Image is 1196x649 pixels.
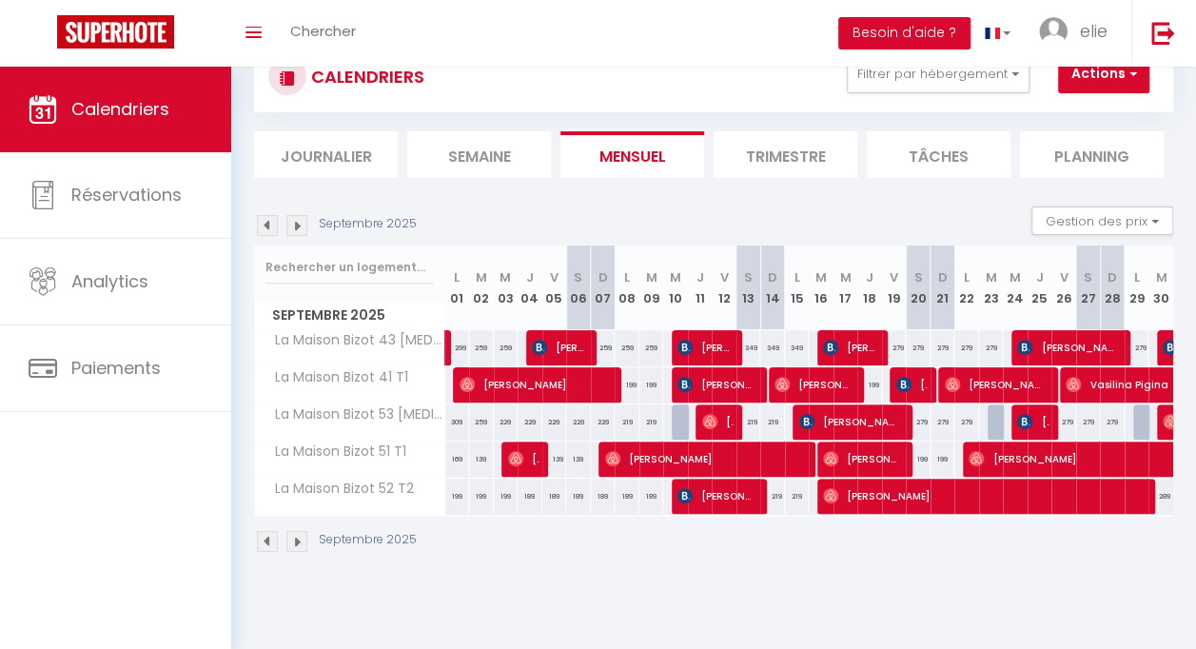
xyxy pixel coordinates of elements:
div: 279 [906,330,931,365]
abbr: D [768,268,777,286]
span: [PERSON_NAME] [799,403,902,440]
th: 18 [857,246,882,330]
button: Gestion des prix [1031,206,1173,235]
span: [PERSON_NAME] [896,366,928,403]
div: 279 [954,330,979,365]
th: 13 [736,246,761,330]
div: 259 [494,330,519,365]
div: 229 [566,404,591,440]
div: 199 [931,442,955,477]
th: 05 [542,246,567,330]
button: Besoin d'aide ? [838,17,971,49]
abbr: M [670,268,681,286]
span: La Maison Bizot 53 [MEDICAL_DATA] [258,404,448,425]
th: 30 [1148,246,1173,330]
span: Paiements [71,356,161,380]
div: 259 [639,330,664,365]
div: 259 [591,330,616,365]
li: Planning [1020,131,1164,178]
span: [PERSON_NAME] [460,366,610,403]
li: Tâches [867,131,1010,178]
div: 199 [906,442,931,477]
img: ... [1039,17,1068,46]
div: 219 [760,479,785,514]
abbr: M [840,268,852,286]
abbr: M [476,268,487,286]
span: [PERSON_NAME] [677,366,756,403]
abbr: M [1010,268,1021,286]
div: 279 [1076,404,1101,440]
div: 349 [736,330,761,365]
abbr: J [696,268,703,286]
div: 279 [882,330,907,365]
abbr: J [1036,268,1044,286]
img: logout [1151,21,1175,45]
span: [PERSON_NAME] [774,366,853,403]
div: 279 [931,404,955,440]
span: La Maison Bizot 51 T1 [258,442,411,462]
th: 02 [469,246,494,330]
abbr: S [574,268,582,286]
div: 349 [760,330,785,365]
div: 169 [445,442,470,477]
span: La Maison Bizot 43 [MEDICAL_DATA] [258,330,448,351]
th: 10 [663,246,688,330]
abbr: V [1060,268,1069,286]
p: Septembre 2025 [319,215,417,233]
div: 229 [494,404,519,440]
th: 12 [712,246,736,330]
div: 229 [542,404,567,440]
abbr: L [964,268,970,286]
span: Calendriers [71,97,169,121]
span: [PERSON_NAME] [1017,329,1120,365]
th: 23 [979,246,1004,330]
div: 189 [542,479,567,514]
span: [PERSON_NAME] [677,329,733,365]
div: 259 [615,330,639,365]
abbr: V [550,268,559,286]
div: 199 [469,479,494,514]
th: 06 [566,246,591,330]
span: [PERSON_NAME] [823,441,902,477]
abbr: L [454,268,460,286]
abbr: M [500,268,511,286]
abbr: J [526,268,534,286]
img: Super Booking [57,15,174,49]
abbr: D [1108,268,1117,286]
abbr: S [914,268,923,286]
div: 219 [760,404,785,440]
th: 01 [445,246,470,330]
span: [PERSON_NAME] [677,478,756,514]
th: 14 [760,246,785,330]
abbr: L [624,268,630,286]
th: 17 [833,246,858,330]
div: 259 [469,330,494,365]
th: 08 [615,246,639,330]
button: Filtrer par hébergement [847,55,1029,93]
th: 03 [494,246,519,330]
span: [PERSON_NAME] [605,441,803,477]
th: 28 [1100,246,1125,330]
div: 279 [906,404,931,440]
th: 09 [639,246,664,330]
abbr: L [1134,268,1140,286]
div: 279 [1051,404,1076,440]
div: 139 [542,442,567,477]
span: Analytics [71,269,148,293]
span: La Maison Bizot 41 T1 [258,367,413,388]
p: Septembre 2025 [319,531,417,549]
th: 16 [809,246,833,330]
abbr: S [744,268,753,286]
span: [PERSON_NAME] [702,403,734,440]
div: 279 [1100,404,1125,440]
h3: CALENDRIERS [306,55,424,98]
th: 21 [931,246,955,330]
div: 189 [591,479,616,514]
abbr: J [866,268,873,286]
div: 199 [857,367,882,403]
input: Rechercher un logement... [265,250,434,285]
div: 299 [445,330,470,365]
th: 11 [688,246,713,330]
li: Mensuel [560,131,704,178]
abbr: V [890,268,898,286]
